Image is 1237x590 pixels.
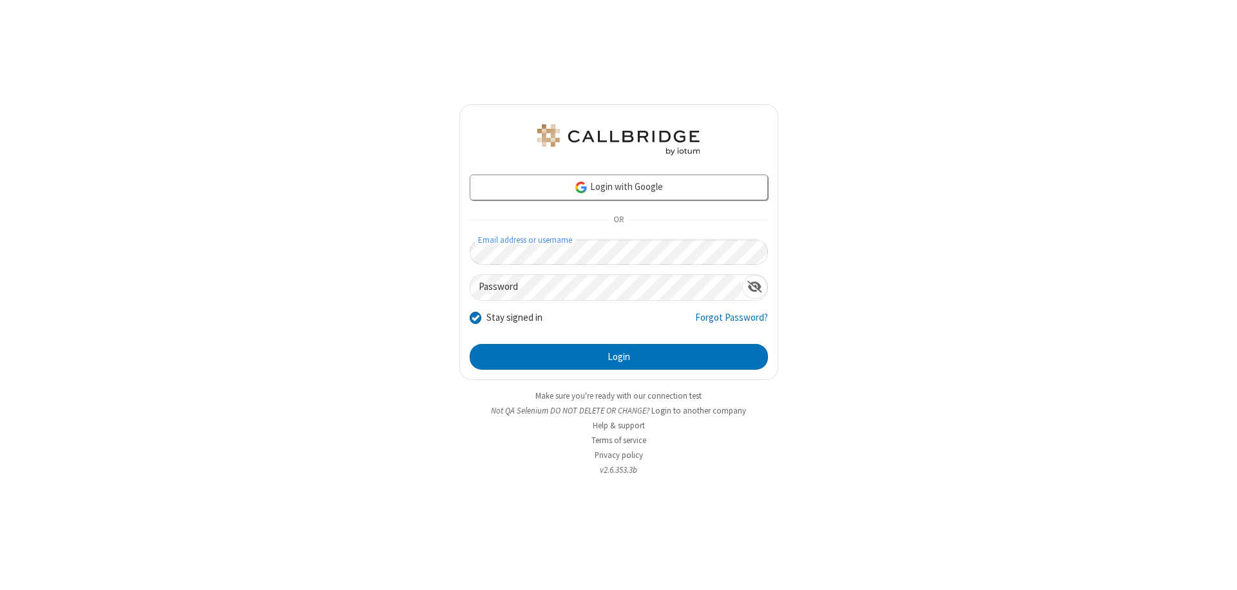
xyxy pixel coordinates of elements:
input: Email address or username [470,240,768,265]
a: Login with Google [470,175,768,200]
a: Terms of service [591,435,646,446]
button: Login to another company [651,404,746,417]
a: Forgot Password? [695,310,768,335]
input: Password [470,275,742,300]
a: Help & support [593,420,645,431]
img: QA Selenium DO NOT DELETE OR CHANGE [535,124,702,155]
label: Stay signed in [486,310,542,325]
li: Not QA Selenium DO NOT DELETE OR CHANGE? [459,404,778,417]
span: OR [608,211,629,229]
img: google-icon.png [574,180,588,195]
li: v2.6.353.3b [459,464,778,476]
button: Login [470,344,768,370]
a: Make sure you're ready with our connection test [535,390,702,401]
a: Privacy policy [595,450,643,461]
div: Show password [742,275,767,299]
